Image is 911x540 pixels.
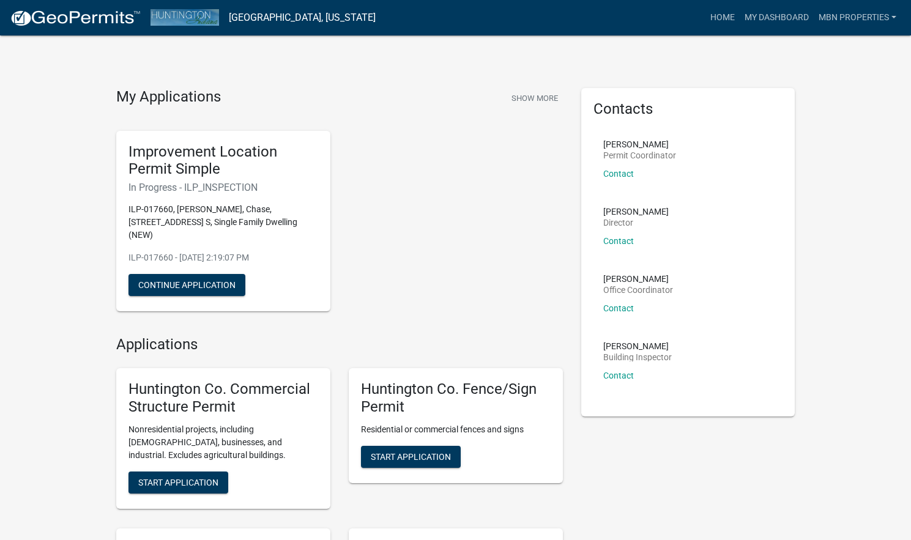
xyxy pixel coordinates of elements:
h4: My Applications [116,88,221,106]
p: [PERSON_NAME] [603,342,672,350]
img: Huntington County, Indiana [151,9,219,26]
p: Permit Coordinator [603,151,676,160]
p: [PERSON_NAME] [603,207,669,216]
p: Director [603,218,669,227]
a: MBN Properties [814,6,901,29]
p: ILP-017660 - [DATE] 2:19:07 PM [128,251,318,264]
p: [PERSON_NAME] [603,140,676,149]
button: Start Application [128,472,228,494]
p: Building Inspector [603,353,672,361]
p: ILP-017660, [PERSON_NAME], Chase, [STREET_ADDRESS] S, Single Family Dwelling (NEW) [128,203,318,242]
a: Contact [603,303,634,313]
a: Contact [603,371,634,380]
a: Home [705,6,740,29]
h5: Improvement Location Permit Simple [128,143,318,179]
h5: Contacts [593,100,783,118]
a: Contact [603,169,634,179]
h6: In Progress - ILP_INSPECTION [128,182,318,193]
a: Contact [603,236,634,246]
p: [PERSON_NAME] [603,275,673,283]
button: Start Application [361,446,461,468]
p: Office Coordinator [603,286,673,294]
h4: Applications [116,336,563,353]
span: Start Application [138,477,218,487]
button: Show More [507,88,563,108]
h5: Huntington Co. Commercial Structure Permit [128,380,318,416]
button: Continue Application [128,274,245,296]
a: My Dashboard [740,6,814,29]
h5: Huntington Co. Fence/Sign Permit [361,380,551,416]
p: Residential or commercial fences and signs [361,423,551,436]
span: Start Application [371,451,451,461]
p: Nonresidential projects, including [DEMOGRAPHIC_DATA], businesses, and industrial. Excludes agric... [128,423,318,462]
a: [GEOGRAPHIC_DATA], [US_STATE] [229,7,376,28]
